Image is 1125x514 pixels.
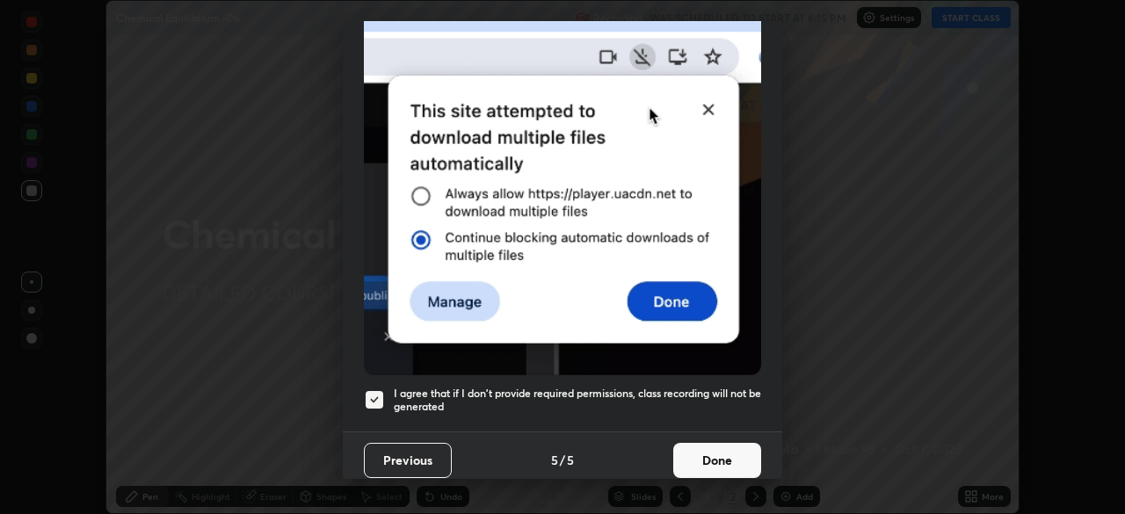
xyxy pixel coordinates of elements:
h4: 5 [567,451,574,469]
button: Previous [364,443,452,478]
h4: 5 [551,451,558,469]
button: Done [673,443,761,478]
h5: I agree that if I don't provide required permissions, class recording will not be generated [394,387,761,414]
h4: / [560,451,565,469]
